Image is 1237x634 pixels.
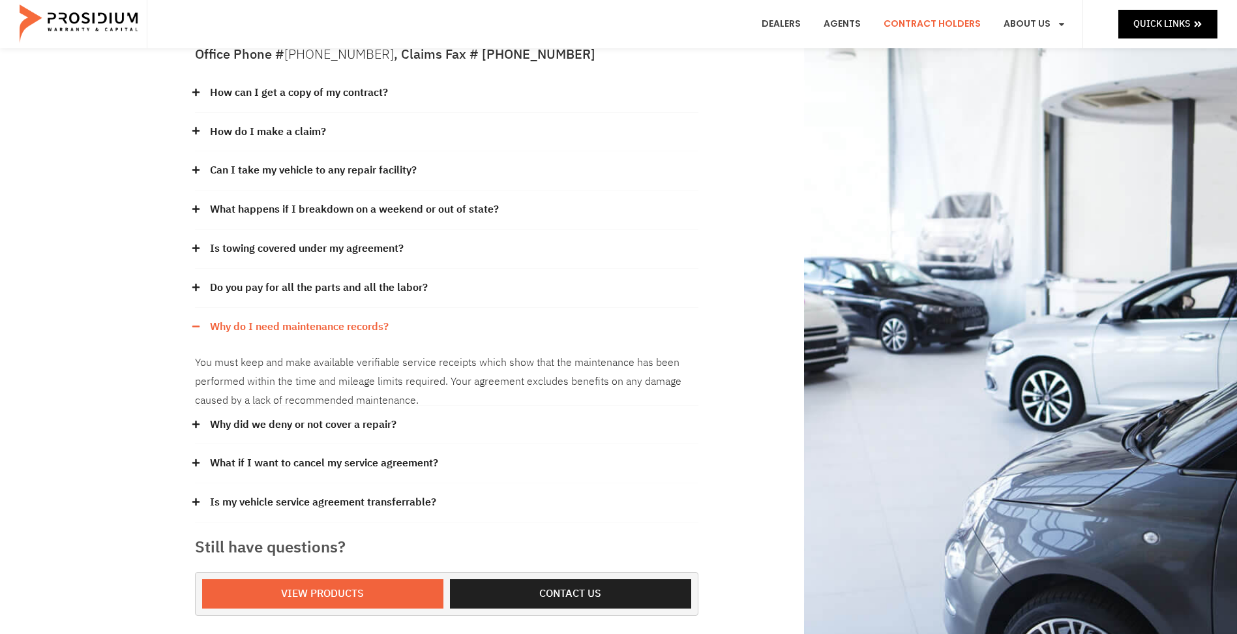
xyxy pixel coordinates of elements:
[202,579,443,609] a: View Products
[210,200,499,219] a: What happens if I breakdown on a weekend or out of state?
[210,123,326,142] a: How do I make a claim?
[210,161,417,180] a: Can I take my vehicle to any repair facility?
[1133,16,1190,32] span: Quick Links
[450,579,691,609] a: Contact us
[195,308,698,346] div: Why do I need maintenance records?
[195,536,698,559] h3: Still have questions?
[210,318,389,337] a: Why do I need maintenance records?
[195,483,698,522] div: Is my vehicle service agreement transferrable?
[195,151,698,190] div: Can I take my vehicle to any repair facility?
[195,74,698,113] div: How can I get a copy of my contract?
[195,113,698,152] div: How do I make a claim?
[195,269,698,308] div: Do you pay for all the parts and all the labor?
[195,444,698,483] div: What if I want to cancel my service agreement?
[195,406,698,445] div: Why did we deny or not cover a repair?
[195,190,698,230] div: What happens if I breakdown on a weekend or out of state?
[210,83,388,102] a: How can I get a copy of my contract?
[210,239,404,258] a: Is towing covered under my agreement?
[1118,10,1217,38] a: Quick Links
[210,454,438,473] a: What if I want to cancel my service agreement?
[195,48,698,61] h5: Office Phone # , Claims Fax # [PHONE_NUMBER]
[284,44,394,64] a: [PHONE_NUMBER]
[195,346,698,405] div: Why do I need maintenance records?
[210,415,396,434] a: Why did we deny or not cover a repair?
[210,493,436,512] a: Is my vehicle service agreement transferrable?
[210,279,428,297] a: Do you pay for all the parts and all the labor?
[195,230,698,269] div: Is towing covered under my agreement?
[539,584,601,603] span: Contact us
[281,584,364,603] span: View Products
